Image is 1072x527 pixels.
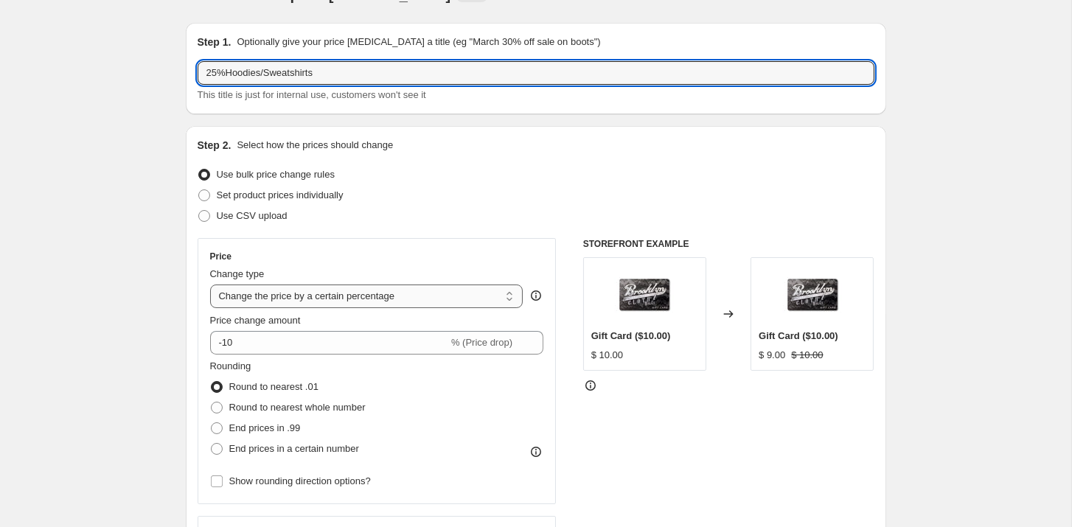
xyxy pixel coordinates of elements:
span: Gift Card ($10.00) [759,330,838,341]
h3: Price [210,251,232,262]
strike: $ 10.00 [791,348,823,363]
span: Round to nearest whole number [229,402,366,413]
span: End prices in a certain number [229,443,359,454]
span: Gift Card ($10.00) [591,330,671,341]
span: Use CSV upload [217,210,288,221]
input: 30% off holiday sale [198,61,874,85]
h6: STOREFRONT EXAMPLE [583,238,874,250]
span: Set product prices individually [217,189,344,200]
span: Change type [210,268,265,279]
h2: Step 1. [198,35,232,49]
span: Price change amount [210,315,301,326]
span: Rounding [210,360,251,371]
div: $ 10.00 [591,348,623,363]
div: $ 9.00 [759,348,785,363]
p: Select how the prices should change [237,138,393,153]
span: End prices in .99 [229,422,301,433]
p: Optionally give your price [MEDICAL_DATA] a title (eg "March 30% off sale on boots") [237,35,600,49]
div: help [529,288,543,303]
input: -15 [210,331,448,355]
span: Use bulk price change rules [217,169,335,180]
span: Round to nearest .01 [229,381,319,392]
h2: Step 2. [198,138,232,153]
img: gift-card_80x.jpg [783,265,842,324]
span: % (Price drop) [451,337,512,348]
span: This title is just for internal use, customers won't see it [198,89,426,100]
span: Show rounding direction options? [229,475,371,486]
img: gift-card_80x.jpg [615,265,674,324]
